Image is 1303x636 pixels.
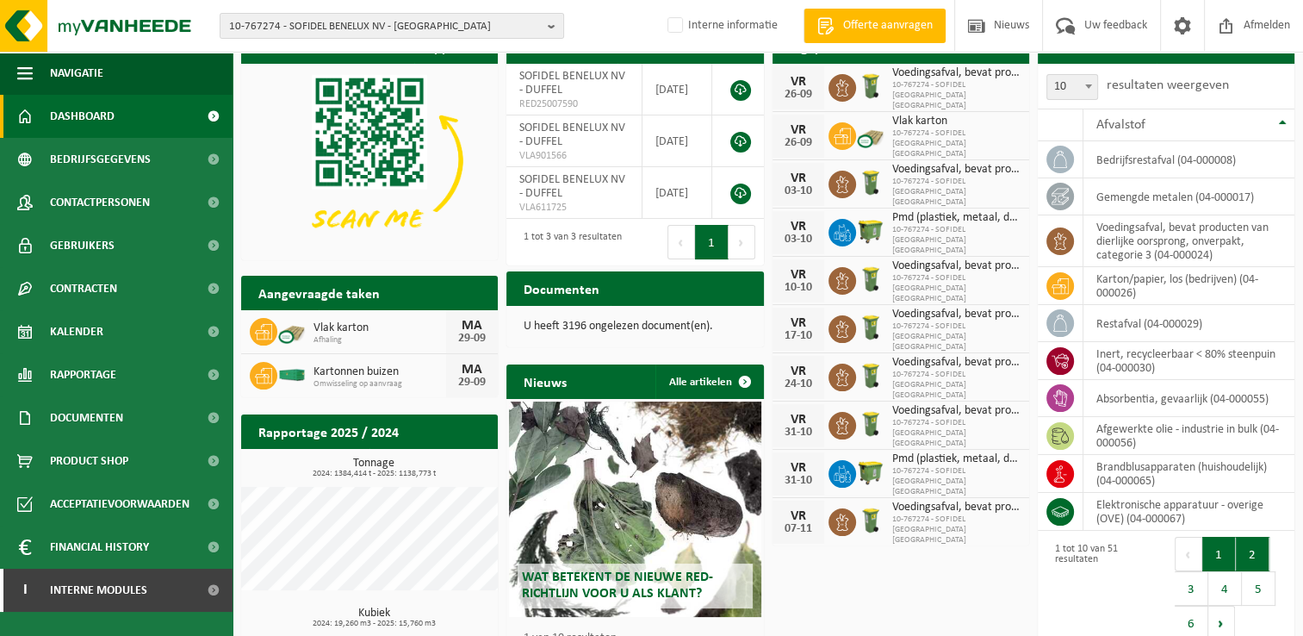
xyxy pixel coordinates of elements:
img: PB-CU [856,120,885,149]
span: Contracten [50,267,117,310]
div: VR [781,509,816,523]
span: Gebruikers [50,224,115,267]
span: Voedingsafval, bevat producten van dierlijke oorsprong, onverpakt, categorie 3 [892,66,1021,80]
div: 17-10 [781,330,816,342]
span: Navigatie [50,52,103,95]
span: 2024: 1384,414 t - 2025: 1138,773 t [250,470,498,478]
span: 10-767274 - SOFIDEL [GEOGRAPHIC_DATA] [GEOGRAPHIC_DATA] [892,514,1021,546]
button: 1 [695,225,729,259]
label: resultaten weergeven [1107,78,1229,92]
img: HK-XC-30-GN-00 [277,366,307,382]
td: brandblusapparaten (huishoudelijk) (04-000065) [1083,455,1294,493]
button: Next [729,225,755,259]
td: voedingsafval, bevat producten van dierlijke oorsprong, onverpakt, categorie 3 (04-000024) [1083,215,1294,267]
span: 10 [1046,74,1098,100]
div: 24-10 [781,378,816,390]
span: 2024: 19,260 m3 - 2025: 15,760 m3 [250,620,498,628]
span: 10-767274 - SOFIDEL [GEOGRAPHIC_DATA] [GEOGRAPHIC_DATA] [892,225,1021,256]
td: gemengde metalen (04-000017) [1083,178,1294,215]
td: [DATE] [642,115,712,167]
span: Voedingsafval, bevat producten van dierlijke oorsprong, onverpakt, categorie 3 [892,501,1021,514]
span: Offerte aanvragen [839,17,937,34]
td: bedrijfsrestafval (04-000008) [1083,141,1294,178]
span: I [17,569,33,612]
span: Financial History [50,526,149,569]
div: 07-11 [781,523,816,535]
div: MA [455,319,489,333]
div: VR [781,75,816,89]
h2: Nieuws [506,365,584,398]
div: 26-09 [781,137,816,149]
span: SOFIDEL BENELUX NV - DUFFEL [519,173,625,200]
span: Omwisseling op aanvraag [313,379,446,390]
span: Dashboard [50,95,115,138]
div: 10-10 [781,282,816,294]
span: Documenten [50,396,123,440]
span: 10-767274 - SOFIDEL [GEOGRAPHIC_DATA] [GEOGRAPHIC_DATA] [892,273,1021,304]
button: Previous [1175,537,1202,571]
span: 10-767274 - SOFIDEL [GEOGRAPHIC_DATA] [GEOGRAPHIC_DATA] [892,177,1021,208]
div: VR [781,365,816,378]
span: Vlak karton [313,321,446,335]
img: Download de VHEPlus App [241,64,498,257]
span: 10-767274 - SOFIDEL [GEOGRAPHIC_DATA] [GEOGRAPHIC_DATA] [892,418,1021,449]
td: inert, recycleerbaar < 80% steenpuin (04-000030) [1083,342,1294,380]
img: WB-0140-HPE-GN-50 [856,313,885,342]
h2: Documenten [506,271,617,305]
span: Wat betekent de nieuwe RED-richtlijn voor u als klant? [522,571,713,601]
span: Bedrijfsgegevens [50,138,151,181]
div: VR [781,461,816,475]
div: VR [781,171,816,185]
div: 1 tot 3 van 3 resultaten [515,223,622,261]
span: RED25007590 [519,97,629,111]
td: elektronische apparatuur - overige (OVE) (04-000067) [1083,493,1294,531]
div: VR [781,220,816,234]
span: 10-767274 - SOFIDEL [GEOGRAPHIC_DATA] [GEOGRAPHIC_DATA] [892,466,1021,497]
span: Vlak karton [892,115,1021,128]
div: 29-09 [455,333,489,345]
img: WB-1100-HPE-GN-50 [856,458,885,487]
div: 03-10 [781,234,816,246]
button: 10-767274 - SOFIDEL BENELUX NV - [GEOGRAPHIC_DATA] [220,13,564,39]
span: Interne modules [50,569,147,612]
td: [DATE] [642,64,712,115]
h2: Rapportage 2025 / 2024 [241,415,416,448]
span: Product Shop [50,440,128,483]
span: 10-767274 - SOFIDEL [GEOGRAPHIC_DATA] [GEOGRAPHIC_DATA] [892,128,1021,159]
div: 31-10 [781,427,816,439]
span: 10-767274 - SOFIDEL [GEOGRAPHIC_DATA] [GEOGRAPHIC_DATA] [892,80,1021,111]
a: Bekijk rapportage [369,448,496,483]
span: Rapportage [50,353,116,396]
img: WB-1100-HPE-GN-50 [856,216,885,246]
span: Acceptatievoorwaarden [50,483,189,526]
span: Voedingsafval, bevat producten van dierlijke oorsprong, onverpakt, categorie 3 [892,308,1021,321]
span: Kalender [50,310,103,353]
span: Afhaling [313,335,446,346]
div: VR [781,268,816,282]
h3: Kubiek [250,608,498,628]
span: Voedingsafval, bevat producten van dierlijke oorsprong, onverpakt, categorie 3 [892,259,1021,273]
span: Afvalstof [1096,118,1145,132]
td: karton/papier, los (bedrijven) (04-000026) [1083,267,1294,305]
span: Voedingsafval, bevat producten van dierlijke oorsprong, onverpakt, categorie 3 [892,404,1021,418]
div: 29-09 [455,377,489,389]
img: WB-0140-HPE-GN-50 [856,409,885,439]
td: absorbentia, gevaarlijk (04-000055) [1083,380,1294,417]
div: 31-10 [781,475,816,487]
div: VR [781,123,816,137]
span: SOFIDEL BENELUX NV - DUFFEL [519,70,625,97]
img: WB-0140-HPE-GN-50 [856,361,885,390]
a: Alle artikelen [655,365,762,399]
button: 2 [1236,537,1269,571]
button: 3 [1175,571,1208,606]
span: Pmd (plastiek, metaal, drankkartons) (bedrijven) [892,211,1021,225]
span: Kartonnen buizen [313,365,446,379]
span: 10-767274 - SOFIDEL [GEOGRAPHIC_DATA] [GEOGRAPHIC_DATA] [892,321,1021,352]
td: afgewerkte olie - industrie in bulk (04-000056) [1083,417,1294,455]
span: 10 [1047,75,1097,99]
div: 03-10 [781,185,816,197]
h2: Aangevraagde taken [241,276,397,309]
h3: Tonnage [250,458,498,478]
p: U heeft 3196 ongelezen document(en). [524,321,746,333]
span: Voedingsafval, bevat producten van dierlijke oorsprong, onverpakt, categorie 3 [892,163,1021,177]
